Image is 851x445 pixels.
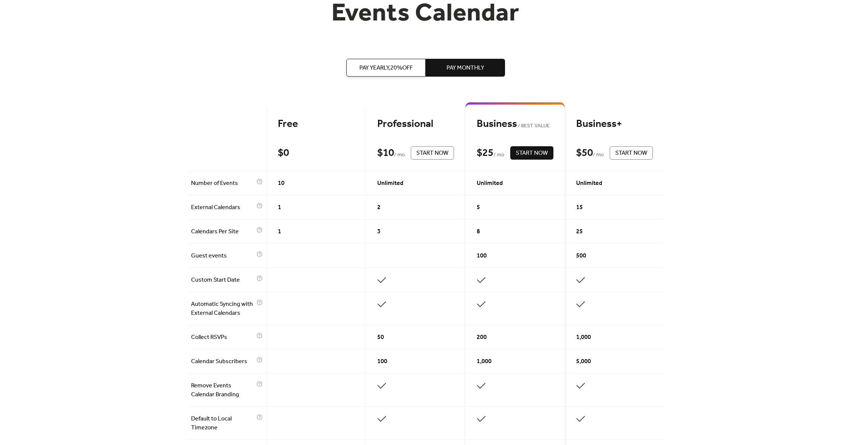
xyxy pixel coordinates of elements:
span: 10 [278,179,285,188]
div: $ 0 [278,147,289,160]
span: Calendar Subscribers [191,357,255,366]
span: 8 [477,227,480,236]
span: 100 [377,357,387,366]
div: Business+ [576,118,653,131]
span: Guest events [191,252,255,260]
span: / mo [493,151,504,160]
span: BEST VALUE [517,122,550,131]
div: $ 10 [377,147,394,160]
span: 25 [576,227,583,236]
span: Pay Yearly, 20% off [359,64,413,73]
div: $ 25 [477,147,493,160]
div: $ 50 [576,147,593,160]
span: Start Now [416,149,448,158]
span: 2 [377,203,381,212]
span: Custom Start Date [191,276,255,285]
span: Unlimited [576,179,602,188]
span: Unlimited [477,179,503,188]
span: 5 [477,203,480,212]
span: 50 [377,333,384,342]
span: 1 [278,203,281,212]
span: 500 [576,252,586,260]
span: 3 [377,227,381,236]
span: Unlimited [377,179,403,188]
span: Start Now [615,149,647,158]
span: 100 [477,252,487,260]
button: Pay Monthly [426,59,505,77]
span: Start Now [516,149,548,158]
span: / mo [394,151,405,160]
span: 1 [278,227,281,236]
button: Pay Yearly,20%off [346,59,426,77]
span: External Calendars [191,203,255,212]
span: 15 [576,203,583,212]
div: Free [278,118,355,131]
span: 1,000 [477,357,492,366]
button: Start Now [610,146,653,160]
span: 200 [477,333,487,342]
span: / mo [593,151,604,160]
span: Automatic Syncing with External Calendars [191,300,255,318]
span: Number of Events [191,179,255,188]
span: Calendars Per Site [191,227,255,236]
span: Remove Events Calendar Branding [191,381,255,399]
div: Professional [377,118,454,131]
span: 1,000 [576,333,591,342]
button: Start Now [411,146,454,160]
span: Pay Monthly [447,64,484,73]
span: Default to Local Timezone [191,414,255,432]
span: 5,000 [576,357,591,366]
div: Business [477,118,553,131]
span: Collect RSVPs [191,333,255,342]
button: Start Now [510,146,553,160]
